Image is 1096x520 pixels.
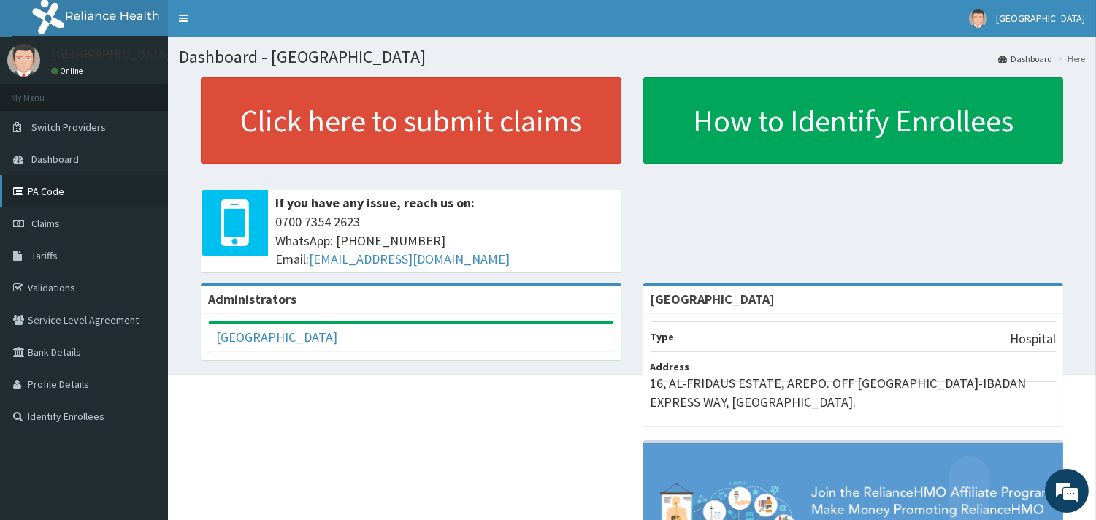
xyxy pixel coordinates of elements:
a: Click here to submit claims [201,77,621,164]
span: 0700 7354 2623 WhatsApp: [PHONE_NUMBER] Email: [275,213,614,269]
img: User Image [7,44,40,77]
img: User Image [969,9,987,28]
span: [GEOGRAPHIC_DATA] [996,12,1085,25]
li: Here [1054,53,1085,65]
a: [GEOGRAPHIC_DATA] [216,329,337,345]
span: Claims [31,217,60,230]
b: Address [651,360,690,373]
p: Hospital [1010,329,1056,348]
h1: Dashboard - [GEOGRAPHIC_DATA] [179,47,1085,66]
a: Online [51,66,86,76]
b: Type [651,330,675,343]
p: [GEOGRAPHIC_DATA] [51,47,172,61]
b: If you have any issue, reach us on: [275,194,475,211]
a: How to Identify Enrollees [643,77,1064,164]
b: Administrators [208,291,296,307]
span: Tariffs [31,249,58,262]
span: Switch Providers [31,121,106,134]
a: Dashboard [998,53,1052,65]
p: 16, AL-FRIDAUS ESTATE, AREPO. OFF [GEOGRAPHIC_DATA]-IBADAN EXPRESS WAY, [GEOGRAPHIC_DATA]. [651,374,1057,411]
a: [EMAIL_ADDRESS][DOMAIN_NAME] [309,251,510,267]
strong: [GEOGRAPHIC_DATA] [651,291,775,307]
span: Dashboard [31,153,79,166]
